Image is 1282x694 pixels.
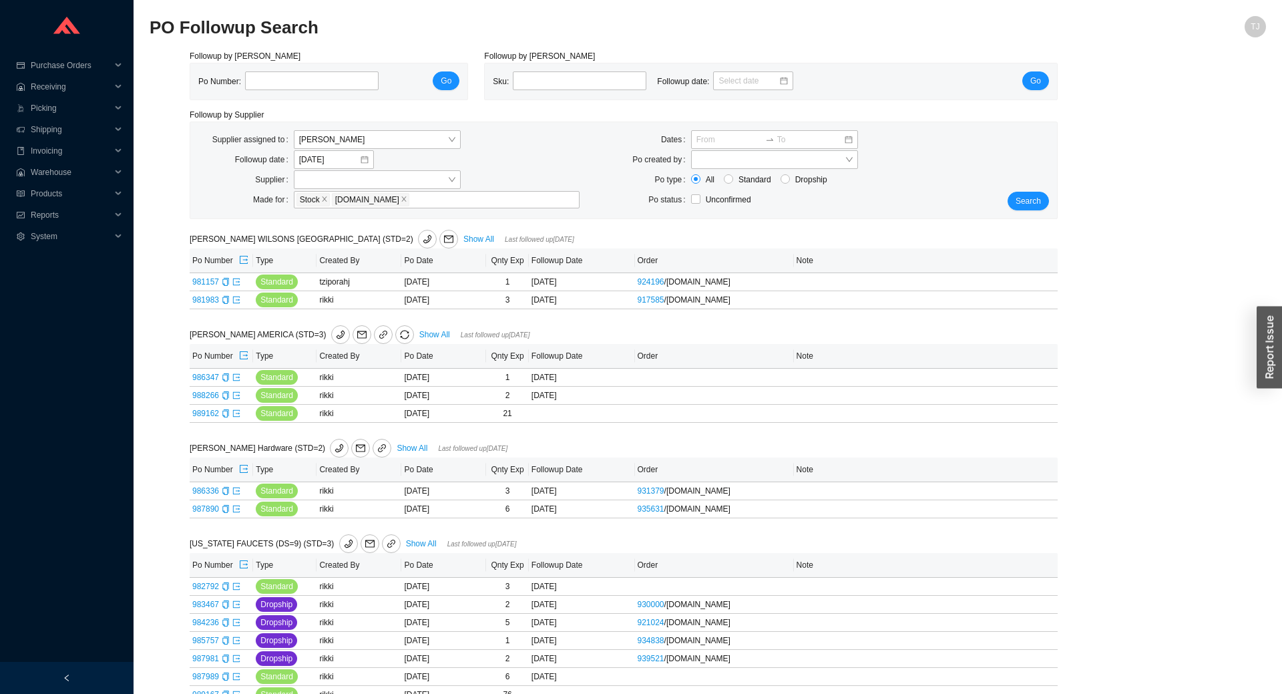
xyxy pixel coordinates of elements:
a: 934838 [638,636,664,645]
td: [DATE] [401,273,486,291]
span: Dropship [260,634,292,647]
button: Go [1022,71,1049,90]
a: 924196 [638,277,664,287]
span: Standard [260,407,293,420]
span: read [16,190,25,198]
a: export [232,409,240,418]
label: Followup date: [235,150,294,169]
th: Followup Date [529,248,635,273]
th: Po Date [401,344,486,369]
td: / [DOMAIN_NAME] [635,614,794,632]
span: [PERSON_NAME] AMERICA (STD=3) [190,330,417,339]
span: Standard [260,371,293,384]
button: mail [361,534,379,553]
td: [DATE] [401,596,486,614]
span: export [232,391,240,399]
span: mail [352,444,369,453]
button: mail [351,439,370,458]
th: Note [794,458,1058,482]
span: export [239,351,248,361]
button: mail [439,230,458,248]
label: Made for: [253,190,294,209]
span: export [232,655,240,663]
div: [DATE] [531,275,632,289]
span: Last followed up [DATE] [461,331,530,339]
span: copy [222,391,230,399]
td: / [DOMAIN_NAME] [635,596,794,614]
span: link [379,331,388,341]
td: / [DOMAIN_NAME] [635,273,794,291]
td: 3 [486,578,528,596]
td: rikki [316,405,401,423]
span: link [387,540,396,550]
div: [DATE] [531,616,632,629]
td: 1 [486,273,528,291]
td: 3 [486,482,528,500]
span: Invoicing [31,140,111,162]
span: close [401,196,407,204]
th: Po Number [190,553,253,578]
div: Copy [222,502,230,516]
span: export [232,278,240,286]
th: Created By [316,458,401,482]
th: Note [794,553,1058,578]
div: Copy [222,670,230,683]
td: [DATE] [401,632,486,650]
input: Select date [718,74,779,88]
button: export [238,460,249,479]
td: rikki [316,668,401,686]
label: Po created by: [632,150,690,169]
span: Purchase Orders [31,55,111,76]
span: copy [222,673,230,681]
span: All [700,173,720,186]
th: Po Number [190,344,253,369]
span: copy [222,637,230,645]
span: Reports [31,204,111,226]
th: Followup Date [529,553,635,578]
div: [DATE] [531,502,632,516]
span: Standard [260,502,293,516]
th: Order [635,344,794,369]
td: [DATE] [401,578,486,596]
th: Type [253,553,316,578]
span: Last followed up [DATE] [438,445,507,452]
span: Standard [260,293,293,307]
td: rikki [316,650,401,668]
span: [PERSON_NAME] Hardware (STD=2) [190,444,394,453]
button: Standard [256,484,298,498]
span: Standard [260,484,293,498]
button: Standard [256,502,298,516]
td: 2 [486,650,528,668]
span: Warehouse [31,162,111,183]
span: phone [340,539,357,548]
button: phone [330,439,349,458]
th: Type [253,248,316,273]
div: Sku: Followup date: [493,71,804,92]
button: Standard [256,370,298,385]
td: [DATE] [401,500,486,518]
button: export [238,347,249,365]
span: Dropship [260,652,292,665]
td: rikki [316,482,401,500]
td: [DATE] [401,405,486,423]
th: Created By [316,553,401,578]
a: Show All [406,539,437,548]
td: rikki [316,500,401,518]
button: export [238,251,249,270]
div: Copy [222,580,230,593]
th: Po Date [401,553,486,578]
th: Followup Date [529,458,635,482]
span: export [232,373,240,381]
td: [DATE] [401,650,486,668]
span: phone [332,330,349,339]
button: Standard [256,406,298,421]
td: 1 [486,369,528,387]
span: copy [222,409,230,417]
th: Type [253,458,316,482]
a: export [232,600,240,609]
div: Copy [222,407,230,420]
div: Copy [222,293,230,307]
td: 1 [486,632,528,650]
span: Dropship [260,598,292,611]
input: 9/29/2025 [299,153,359,166]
